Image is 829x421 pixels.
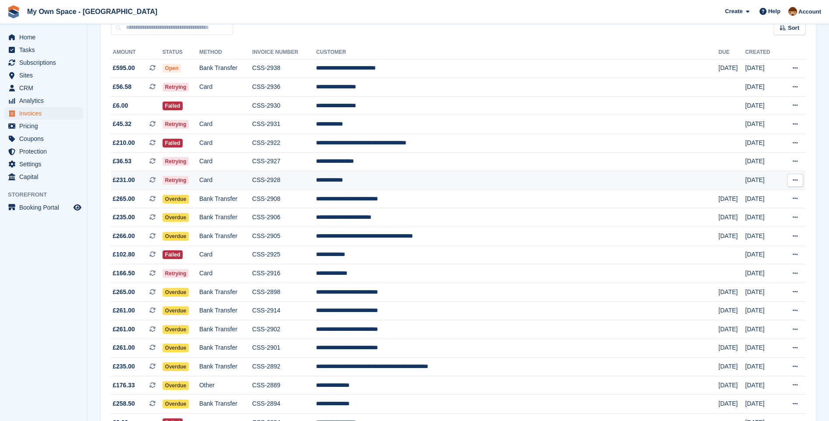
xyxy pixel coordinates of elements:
[19,120,72,132] span: Pricing
[19,69,72,81] span: Sites
[725,7,742,16] span: Create
[745,339,780,358] td: [DATE]
[252,78,316,97] td: CSS-2936
[745,246,780,264] td: [DATE]
[163,306,189,315] span: Overdue
[199,59,252,78] td: Bank Transfer
[113,343,135,352] span: £261.00
[19,201,72,214] span: Booking Portal
[163,344,189,352] span: Overdue
[745,395,780,414] td: [DATE]
[718,395,745,414] td: [DATE]
[199,78,252,97] td: Card
[4,82,83,94] a: menu
[4,158,83,170] a: menu
[4,56,83,69] a: menu
[163,139,183,147] span: Failed
[163,400,189,408] span: Overdue
[163,362,189,371] span: Overdue
[252,171,316,190] td: CSS-2928
[718,59,745,78] td: [DATE]
[199,46,252,60] th: Method
[199,208,252,227] td: Bank Transfer
[745,96,780,115] td: [DATE]
[113,138,135,147] span: £210.00
[4,31,83,43] a: menu
[163,288,189,297] span: Overdue
[745,134,780,153] td: [DATE]
[113,232,135,241] span: £266.00
[252,246,316,264] td: CSS-2925
[113,101,128,110] span: £6.00
[163,195,189,203] span: Overdue
[718,189,745,208] td: [DATE]
[788,24,799,32] span: Sort
[19,44,72,56] span: Tasks
[113,157,132,166] span: £36.53
[316,46,718,60] th: Customer
[199,395,252,414] td: Bank Transfer
[252,134,316,153] td: CSS-2922
[163,213,189,222] span: Overdue
[19,31,72,43] span: Home
[113,250,135,259] span: £102.80
[199,283,252,302] td: Bank Transfer
[745,115,780,134] td: [DATE]
[768,7,780,16] span: Help
[252,46,316,60] th: Invoice Number
[199,302,252,320] td: Bank Transfer
[199,152,252,171] td: Card
[4,44,83,56] a: menu
[199,189,252,208] td: Bank Transfer
[113,269,135,278] span: £166.50
[252,376,316,395] td: CSS-2889
[163,232,189,241] span: Overdue
[19,171,72,183] span: Capital
[163,102,183,110] span: Failed
[252,395,316,414] td: CSS-2894
[718,376,745,395] td: [DATE]
[113,119,132,129] span: £45.32
[252,264,316,283] td: CSS-2916
[199,227,252,246] td: Bank Transfer
[252,189,316,208] td: CSS-2908
[745,376,780,395] td: [DATE]
[19,145,72,158] span: Protection
[163,250,183,259] span: Failed
[718,358,745,376] td: [DATE]
[163,64,181,73] span: Open
[4,120,83,132] a: menu
[113,175,135,185] span: £231.00
[718,227,745,246] td: [DATE]
[4,171,83,183] a: menu
[8,190,87,199] span: Storefront
[113,399,135,408] span: £258.50
[798,7,821,16] span: Account
[113,213,135,222] span: £235.00
[19,56,72,69] span: Subscriptions
[4,145,83,158] a: menu
[199,376,252,395] td: Other
[7,5,20,18] img: stora-icon-8386f47178a22dfd0bd8f6a31ec36ba5ce8667c1dd55bd0f319d3a0aa187defe.svg
[252,96,316,115] td: CSS-2930
[199,115,252,134] td: Card
[745,358,780,376] td: [DATE]
[113,194,135,203] span: £265.00
[252,302,316,320] td: CSS-2914
[163,120,189,129] span: Retrying
[718,208,745,227] td: [DATE]
[718,283,745,302] td: [DATE]
[113,82,132,91] span: £56.58
[19,158,72,170] span: Settings
[199,320,252,339] td: Bank Transfer
[113,288,135,297] span: £265.00
[111,46,163,60] th: Amount
[252,115,316,134] td: CSS-2931
[199,339,252,358] td: Bank Transfer
[72,202,83,213] a: Preview store
[745,227,780,246] td: [DATE]
[19,107,72,119] span: Invoices
[4,69,83,81] a: menu
[788,7,797,16] img: Paula Harris
[4,201,83,214] a: menu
